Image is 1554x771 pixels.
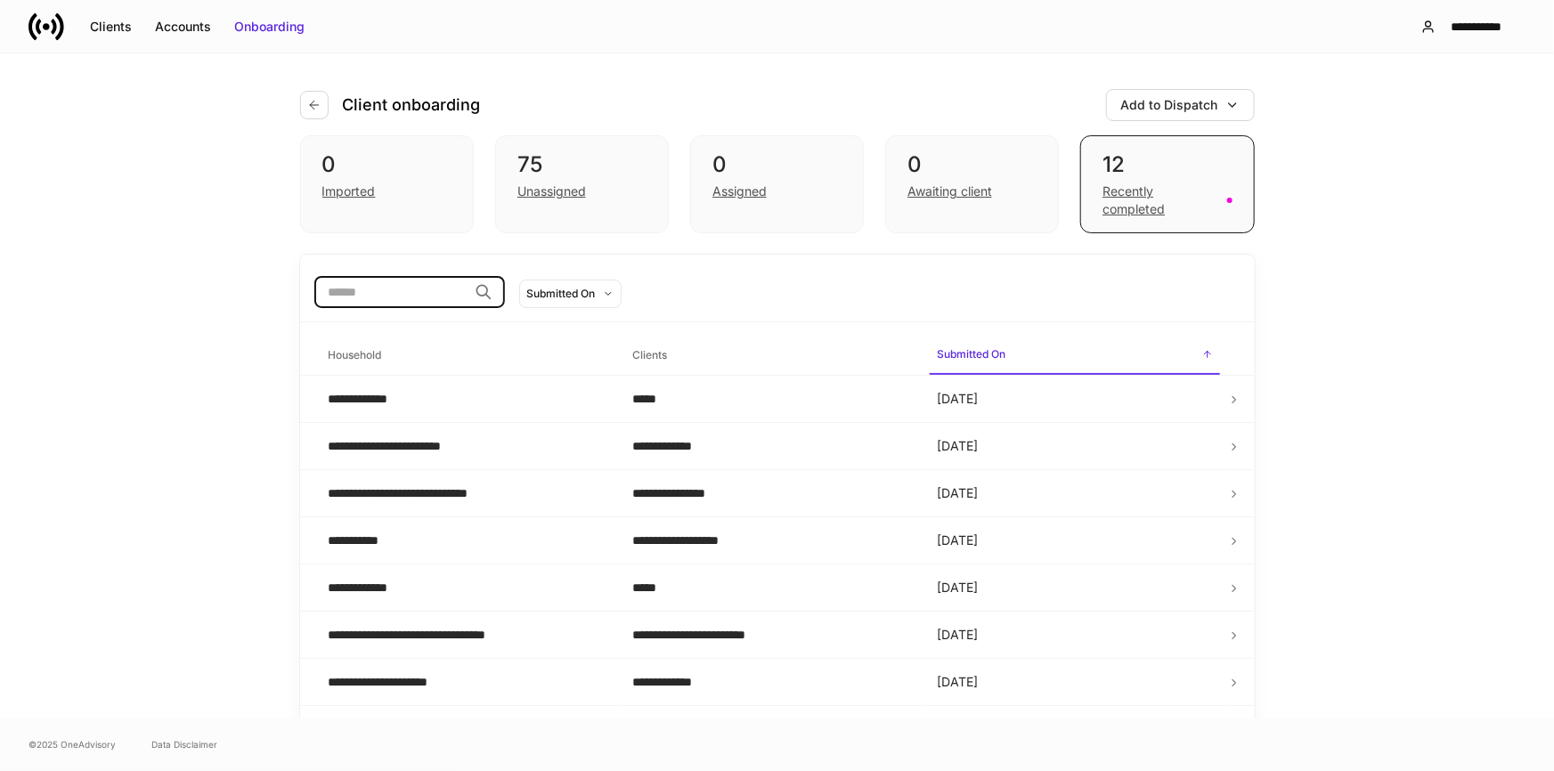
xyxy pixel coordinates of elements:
div: Awaiting client [907,183,992,200]
div: Submitted On [527,285,596,302]
div: Recently completed [1102,183,1216,218]
td: [DATE] [923,517,1227,564]
td: [DATE] [923,470,1227,517]
td: [DATE] [923,706,1227,753]
button: Onboarding [223,12,316,41]
td: [DATE] [923,376,1227,423]
span: Submitted On [930,337,1220,375]
span: © 2025 OneAdvisory [28,737,116,751]
div: 0 [712,150,842,179]
div: Clients [90,18,132,36]
span: Clients [625,337,915,374]
span: Household [321,337,612,374]
h4: Client onboarding [343,94,481,116]
div: Accounts [155,18,211,36]
div: 0 [907,150,1037,179]
div: 12Recently completed [1080,135,1254,233]
div: Unassigned [517,183,586,200]
div: 75Unassigned [495,135,669,233]
div: 75 [517,150,647,179]
button: Add to Dispatch [1106,89,1255,121]
div: 0Assigned [690,135,864,233]
div: Imported [322,183,376,200]
h6: Submitted On [937,345,1005,362]
div: 12 [1102,150,1232,179]
div: 0Awaiting client [885,135,1059,233]
button: Accounts [143,12,223,41]
button: Clients [78,12,143,41]
a: Data Disclaimer [151,737,217,751]
div: 0 [322,150,452,179]
div: Onboarding [234,18,305,36]
div: 0Imported [300,135,474,233]
div: Add to Dispatch [1121,96,1218,114]
td: [DATE] [923,423,1227,470]
h6: Household [329,346,382,363]
td: [DATE] [923,612,1227,659]
button: Submitted On [519,280,622,308]
td: [DATE] [923,564,1227,612]
div: Assigned [712,183,767,200]
h6: Clients [632,346,667,363]
td: [DATE] [923,659,1227,706]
